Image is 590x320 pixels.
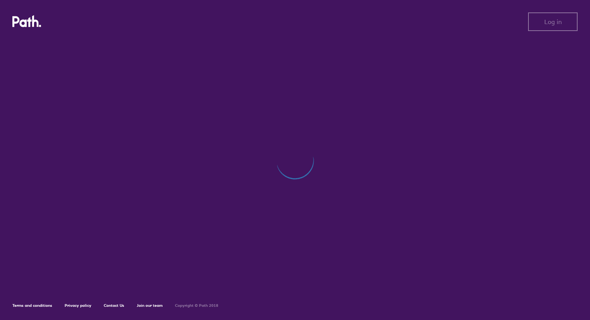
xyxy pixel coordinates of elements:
[104,303,124,308] a: Contact Us
[175,303,218,308] h6: Copyright © Path 2018
[12,303,52,308] a: Terms and conditions
[65,303,91,308] a: Privacy policy
[528,12,578,31] button: Log in
[544,18,562,25] span: Log in
[137,303,163,308] a: Join our team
